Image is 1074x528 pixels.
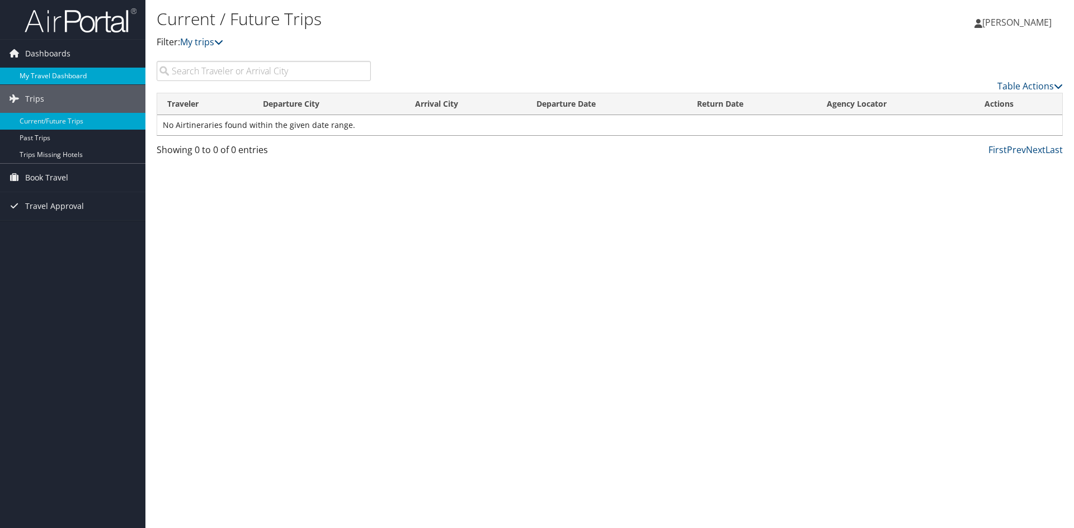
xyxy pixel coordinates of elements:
th: Actions [974,93,1062,115]
div: Showing 0 to 0 of 0 entries [157,143,371,162]
th: Agency Locator: activate to sort column ascending [817,93,974,115]
th: Return Date: activate to sort column ascending [687,93,817,115]
span: Book Travel [25,164,68,192]
span: [PERSON_NAME] [982,16,1052,28]
a: Table Actions [997,80,1063,92]
a: [PERSON_NAME] [974,6,1063,39]
a: My trips [180,36,223,48]
td: No Airtineraries found within the given date range. [157,115,1062,135]
input: Search Traveler or Arrival City [157,61,371,81]
span: Travel Approval [25,192,84,220]
th: Departure City: activate to sort column ascending [253,93,405,115]
span: Trips [25,85,44,113]
a: First [988,144,1007,156]
img: airportal-logo.png [25,7,136,34]
a: Last [1045,144,1063,156]
span: Dashboards [25,40,70,68]
th: Traveler: activate to sort column ascending [157,93,253,115]
p: Filter: [157,35,761,50]
th: Arrival City: activate to sort column ascending [405,93,526,115]
h1: Current / Future Trips [157,7,761,31]
th: Departure Date: activate to sort column descending [526,93,687,115]
a: Prev [1007,144,1026,156]
a: Next [1026,144,1045,156]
